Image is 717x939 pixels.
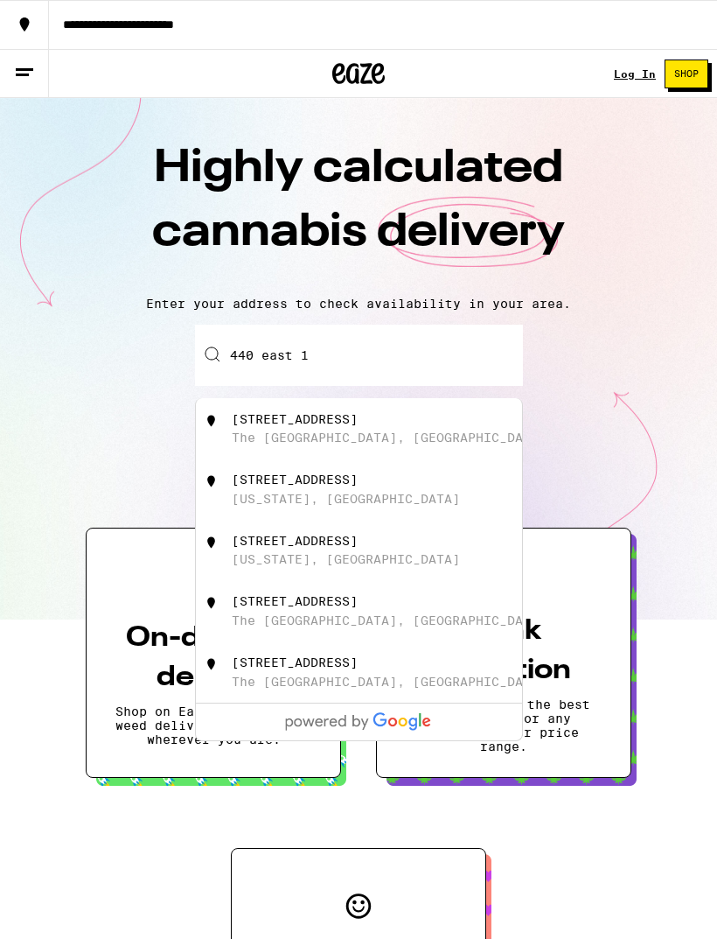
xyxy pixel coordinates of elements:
span: Hi. Need any help? [10,12,126,26]
div: [STREET_ADDRESS] [232,594,358,608]
img: 440 East 137th Street [203,594,220,612]
button: Shop [665,60,708,88]
img: 440 East 116th Street [203,534,220,551]
div: [STREET_ADDRESS] [232,534,358,548]
div: [STREET_ADDRESS] [232,412,358,426]
div: [STREET_ADDRESS] [232,655,358,669]
div: [STREET_ADDRESS] [232,473,358,487]
h3: On-demand delivery [115,619,312,697]
img: 440 East 138th Street [203,412,220,430]
div: The [GEOGRAPHIC_DATA], [GEOGRAPHIC_DATA] [232,675,546,689]
a: Log In [614,68,656,80]
div: [US_STATE], [GEOGRAPHIC_DATA] [232,492,460,506]
button: On-demand deliveryShop on Eaze and get your weed delivered on demand, wherever you are. [86,528,341,778]
img: 440 East 105th Street [203,473,220,490]
div: The [GEOGRAPHIC_DATA], [GEOGRAPHIC_DATA] [232,431,546,445]
h1: Highly calculated cannabis delivery [52,137,665,283]
input: Enter your delivery address [195,325,523,386]
p: Shop on Eaze and get your weed delivered on demand, wherever you are. [115,704,312,746]
img: 440 East 149th Street [203,655,220,673]
p: Enter your address to check availability in your area. [17,297,700,311]
div: [US_STATE], [GEOGRAPHIC_DATA] [232,552,460,566]
span: Shop [674,69,699,79]
div: The [GEOGRAPHIC_DATA], [GEOGRAPHIC_DATA] [232,613,546,627]
a: Shop [656,60,717,88]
